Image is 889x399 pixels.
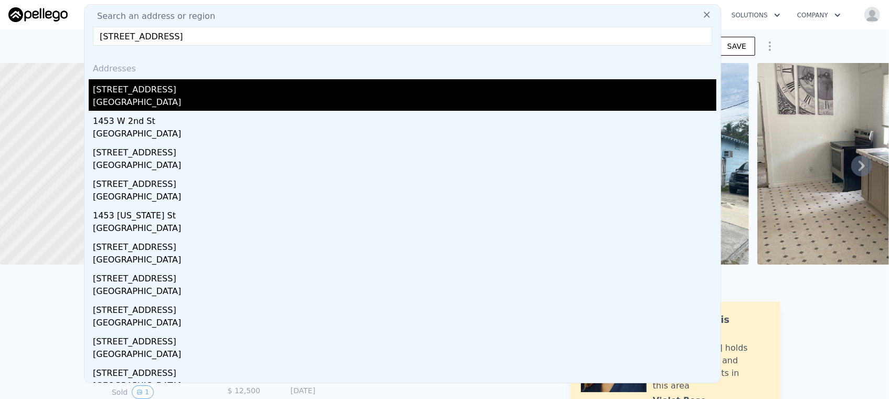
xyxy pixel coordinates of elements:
div: [GEOGRAPHIC_DATA] [93,96,716,111]
div: 1453 W 2nd St [93,111,716,128]
div: [STREET_ADDRESS] [93,331,716,348]
button: Company [789,6,849,25]
div: 1453 [US_STATE] St [93,205,716,222]
div: [STREET_ADDRESS] [93,79,716,96]
div: Sold [112,385,205,399]
button: View historical data [132,385,154,399]
span: $ 12,500 [228,386,260,395]
div: [GEOGRAPHIC_DATA] [93,348,716,363]
div: [STREET_ADDRESS] [93,142,716,159]
div: [GEOGRAPHIC_DATA] [93,159,716,174]
div: [GEOGRAPHIC_DATA] [93,222,716,237]
button: SAVE [718,37,755,56]
div: [DATE] [269,385,315,399]
div: [GEOGRAPHIC_DATA] [93,380,716,394]
input: Enter an address, city, region, neighborhood or zip code [93,27,712,46]
img: avatar [864,6,881,23]
div: [STREET_ADDRESS] [93,237,716,254]
div: [STREET_ADDRESS] [93,363,716,380]
button: Solutions [723,6,789,25]
div: [GEOGRAPHIC_DATA] [93,317,716,331]
div: [STREET_ADDRESS] [93,268,716,285]
span: Search an address or region [89,10,215,23]
div: [GEOGRAPHIC_DATA] [93,128,716,142]
div: [STREET_ADDRESS] [93,174,716,191]
div: [STREET_ADDRESS] [93,300,716,317]
div: [GEOGRAPHIC_DATA] [93,191,716,205]
div: [GEOGRAPHIC_DATA] [93,254,716,268]
button: Show Options [759,36,780,57]
div: [GEOGRAPHIC_DATA] [93,285,716,300]
img: Pellego [8,7,68,22]
div: Addresses [89,54,716,79]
